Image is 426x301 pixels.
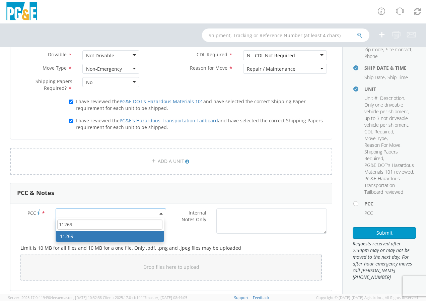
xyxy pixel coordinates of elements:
span: I have reviewed the and have selected the correct Shipping Papers requirement for each unit to be... [76,117,323,130]
span: Only one driveable vehicle per shipment, up to 3 not driveable vehicle per shipment [364,102,409,128]
span: Move Type [364,135,387,141]
h4: PCC [364,201,416,206]
span: Site Contact [386,46,412,53]
span: master, [DATE] 10:32:38 [61,295,102,300]
span: PG&E DOT's Hazardous Materials 101 reviewed [364,162,414,175]
span: PCC [364,210,373,216]
li: , [364,148,414,162]
button: Submit [353,227,416,239]
span: Move Type [43,65,67,71]
div: N - CDL Not Required [247,52,295,59]
span: Requests received after 2:30pm may or may not be moved to the next day. For after hour emergency ... [353,240,416,281]
li: , [364,74,386,81]
span: Drivable [48,51,67,58]
li: , [386,46,413,53]
h4: Unit [364,86,416,92]
span: Client: 2025.17.0-cb14447 [103,295,187,300]
div: Not Drivable [86,52,114,59]
span: Shipping Papers Required [364,148,398,162]
div: Repair / Maintenance [247,66,295,72]
input: Shipment, Tracking or Reference Number (at least 4 chars) [202,28,369,42]
li: , [380,95,405,102]
div: Non-Emergency [86,66,122,72]
img: pge-logo-06675f144f4cfa6a6814.png [5,2,39,22]
li: , [364,135,388,142]
div: No [86,79,92,86]
span: Internal Notes Only [182,209,206,223]
li: , [364,46,384,53]
span: PG&E Hazardous Transportation Tailboard reviewed [364,175,403,195]
li: , [364,162,414,175]
span: Copyright © [DATE]-[DATE] Agistix Inc., All Rights Reserved [316,295,418,300]
span: CDL Required [197,51,227,58]
input: I have reviewed thePG&E's Hazardous Transportation Tailboardand have selected the correct Shippin... [69,119,73,123]
li: , [364,95,378,102]
h3: PCC & Notes [17,190,54,196]
h5: Limit is 10 MB for all files and 10 MB for a one file. Only .pdf, .png and .jpeg files may be upl... [20,245,322,250]
input: I have reviewed thePG&E DOT's Hazardous Materials 101and have selected the correct Shipping Paper... [69,100,73,104]
span: Reason for Move [190,65,227,71]
a: Feedback [253,295,269,300]
span: Reason For Move [364,142,401,148]
span: Zip Code [364,46,383,53]
span: Drop files here to upload [143,264,199,270]
span: CDL Required [364,128,393,135]
span: Phone [364,53,378,59]
span: I have reviewed the and have selected the correct Shipping Paper requirement for each unit to be ... [76,98,306,111]
span: PCC [27,210,36,216]
span: Description [380,95,404,101]
span: Shipping Papers Required? [35,78,72,91]
span: Ship Time [387,74,408,80]
li: , [364,142,402,148]
span: Server: 2025.17.0-1194904eeae [8,295,102,300]
a: PG&E DOT's Hazardous Materials 101 [120,98,203,105]
span: Ship Date [364,74,385,80]
a: PG&E's Hazardous Transportation Tailboard [120,117,218,124]
li: , [364,128,394,135]
span: Unit # [364,95,377,101]
li: , [364,102,414,128]
a: ADD A UNIT [10,148,332,175]
li: 11269 [56,231,164,242]
span: master, [DATE] 08:44:05 [146,295,187,300]
h4: Ship Date & Time [364,65,416,70]
a: Support [234,295,248,300]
